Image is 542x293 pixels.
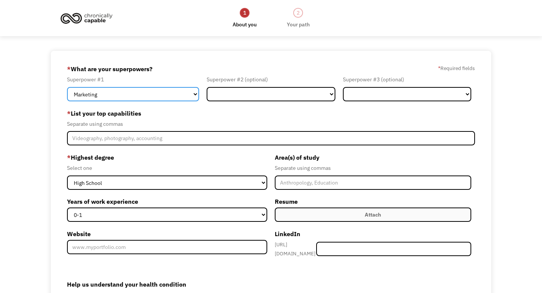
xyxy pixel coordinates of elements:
label: List your top capabilities [67,107,475,119]
label: LinkedIn [275,228,471,240]
div: Your path [287,20,310,29]
div: 2 [293,8,303,18]
label: Required fields [438,64,475,73]
input: www.myportfolio.com [67,240,267,254]
div: Superpower #1 [67,75,199,84]
div: Select one [67,163,267,172]
div: Separate using commas [275,163,471,172]
div: [URL][DOMAIN_NAME] [275,240,316,258]
label: Attach [275,208,471,222]
a: 1About you [233,7,257,29]
label: Years of work experience [67,195,267,208]
input: Anthropology, Education [275,175,471,190]
label: Area(s) of study [275,151,471,163]
div: About you [233,20,257,29]
div: Superpower #2 (optional) [207,75,335,84]
label: Highest degree [67,151,267,163]
div: Attach [365,210,381,219]
label: Help us understand your health condition [67,278,475,290]
label: Resume [275,195,471,208]
img: Chronically Capable logo [58,10,115,26]
div: Separate using commas [67,119,475,128]
div: 1 [240,8,250,18]
div: Superpower #3 (optional) [343,75,471,84]
a: 2Your path [287,7,310,29]
label: What are your superpowers? [67,63,152,75]
label: Website [67,228,267,240]
input: Videography, photography, accounting [67,131,475,145]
